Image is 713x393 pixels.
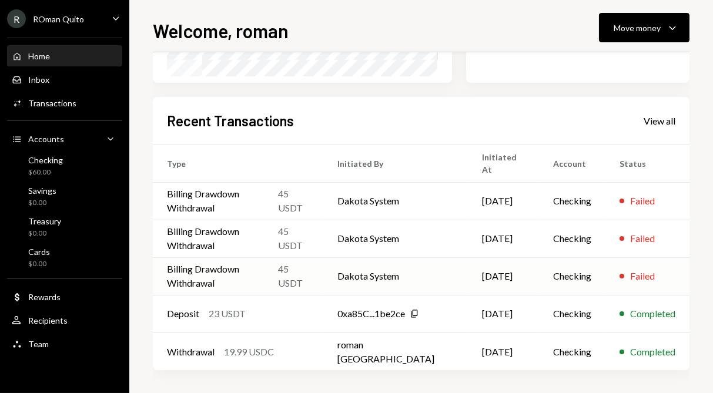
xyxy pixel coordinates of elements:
[539,295,605,332] td: Checking
[630,269,655,283] div: Failed
[209,307,246,321] div: 23 USDT
[167,187,269,215] div: Billing Drawdown Withdrawal
[323,332,468,370] td: roman [GEOGRAPHIC_DATA]
[28,167,63,177] div: $60.00
[7,310,122,331] a: Recipients
[278,187,309,215] div: 45 USDT
[7,213,122,241] a: Treasury$0.00
[167,111,294,130] h2: Recent Transactions
[224,345,274,359] div: 19.99 USDC
[7,45,122,66] a: Home
[7,286,122,307] a: Rewards
[468,182,539,220] td: [DATE]
[539,257,605,295] td: Checking
[153,145,323,182] th: Type
[539,220,605,257] td: Checking
[614,22,661,34] div: Move money
[167,307,199,321] div: Deposit
[323,257,468,295] td: Dakota System
[468,220,539,257] td: [DATE]
[167,262,269,290] div: Billing Drawdown Withdrawal
[539,145,605,182] th: Account
[28,259,50,269] div: $0.00
[468,257,539,295] td: [DATE]
[630,307,675,321] div: Completed
[28,134,64,144] div: Accounts
[28,292,61,302] div: Rewards
[644,114,675,127] a: View all
[28,155,63,165] div: Checking
[7,243,122,271] a: Cards$0.00
[28,198,56,208] div: $0.00
[28,186,56,196] div: Savings
[33,14,84,24] div: ROman Quito
[7,69,122,90] a: Inbox
[630,231,655,246] div: Failed
[28,98,76,108] div: Transactions
[28,75,49,85] div: Inbox
[28,216,61,226] div: Treasury
[644,115,675,127] div: View all
[7,182,122,210] a: Savings$0.00
[468,332,539,370] td: [DATE]
[28,339,49,349] div: Team
[278,262,309,290] div: 45 USDT
[7,333,122,354] a: Team
[28,247,50,257] div: Cards
[337,307,405,321] div: 0xa85C...1be2ce
[28,51,50,61] div: Home
[167,224,269,253] div: Billing Drawdown Withdrawal
[7,128,122,149] a: Accounts
[468,295,539,332] td: [DATE]
[599,13,689,42] button: Move money
[153,19,289,42] h1: Welcome, roman
[323,145,468,182] th: Initiated By
[605,145,689,182] th: Status
[28,315,68,325] div: Recipients
[7,152,122,180] a: Checking$60.00
[323,220,468,257] td: Dakota System
[278,224,309,253] div: 45 USDT
[28,229,61,239] div: $0.00
[630,345,675,359] div: Completed
[323,182,468,220] td: Dakota System
[468,145,539,182] th: Initiated At
[539,332,605,370] td: Checking
[167,345,215,359] div: Withdrawal
[630,194,655,208] div: Failed
[539,182,605,220] td: Checking
[7,92,122,113] a: Transactions
[7,9,26,28] div: R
